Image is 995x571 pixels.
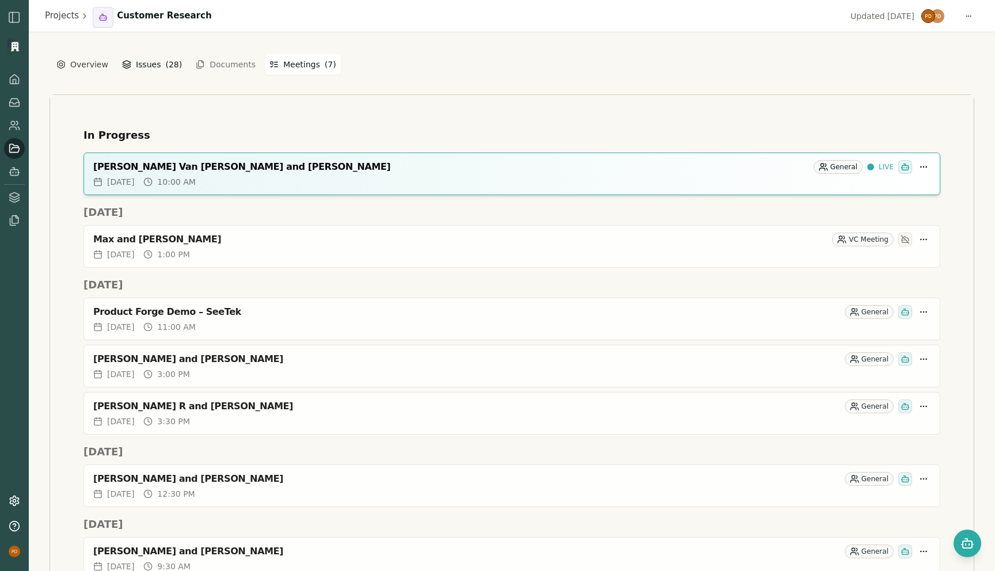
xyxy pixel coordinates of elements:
[93,401,840,412] div: [PERSON_NAME] R and [PERSON_NAME]
[107,416,134,427] span: [DATE]
[917,472,931,486] button: More options
[107,368,134,380] span: [DATE]
[6,38,24,55] img: Organization logo
[845,472,894,486] div: General
[107,176,134,188] span: [DATE]
[898,399,912,413] div: Smith has been invited
[45,9,79,22] a: Projects
[931,9,944,23] img: Product Forge Demo
[107,321,134,333] span: [DATE]
[83,465,940,507] a: [PERSON_NAME] and [PERSON_NAME]General[DATE]12:30 PM
[814,160,863,174] div: General
[879,162,894,172] span: LIVE
[165,59,182,70] span: ( 28 )
[917,545,931,558] button: More options
[83,392,940,435] a: [PERSON_NAME] R and [PERSON_NAME]General[DATE]3:30 PM
[921,9,935,23] img: Product Forge Demo
[832,233,894,246] div: VC Meeting
[157,249,189,260] span: 1:00 PM
[83,345,940,387] a: [PERSON_NAME] and [PERSON_NAME]General[DATE]3:00 PM
[93,353,840,365] div: [PERSON_NAME] and [PERSON_NAME]
[898,545,912,558] div: Smith has been invited
[898,305,912,319] div: Smith has been invited
[917,352,931,366] button: More options
[83,204,940,220] h2: [DATE]
[898,233,912,246] div: Smith has not been invited
[844,8,951,24] button: Updated[DATE]Product Forge DemoProduct Forge Demo
[325,59,336,70] span: ( 7 )
[93,546,840,557] div: [PERSON_NAME] and [PERSON_NAME]
[845,305,894,319] div: General
[917,160,931,174] button: More options
[52,54,113,75] button: Overview
[83,153,940,195] a: [PERSON_NAME] Van [PERSON_NAME] and [PERSON_NAME]GeneralLIVE[DATE]10:00 AM
[917,399,931,413] button: More options
[887,10,914,22] span: [DATE]
[83,277,940,293] h2: [DATE]
[93,234,827,245] div: Max and [PERSON_NAME]
[93,473,840,485] div: [PERSON_NAME] and [PERSON_NAME]
[83,225,940,268] a: Max and [PERSON_NAME]VC Meeting[DATE]1:00 PM
[157,368,189,380] span: 3:00 PM
[845,352,894,366] div: General
[157,488,195,500] span: 12:30 PM
[157,321,195,333] span: 11:00 AM
[93,306,840,318] div: Product Forge Demo – SeeTek
[83,444,940,460] h2: [DATE]
[4,516,25,536] button: Help
[107,249,134,260] span: [DATE]
[83,298,940,340] a: Product Forge Demo – SeeTekGeneral[DATE]11:00 AM
[954,530,981,557] button: Open chat
[7,10,21,24] img: sidebar
[917,305,931,319] button: More options
[157,416,189,427] span: 3:30 PM
[898,472,912,486] div: Smith has been invited
[917,233,931,246] button: More options
[117,9,211,22] h1: Customer Research
[83,516,940,532] h2: [DATE]
[157,176,195,188] span: 10:00 AM
[845,545,894,558] div: General
[898,352,912,366] div: Smith has been invited
[265,54,341,75] button: Meetings
[898,160,912,174] div: Smith has been invited
[9,546,20,557] img: profile
[845,399,894,413] div: General
[117,54,187,75] button: Issues
[107,488,134,500] span: [DATE]
[83,127,940,143] h2: In Progress
[93,161,809,173] div: [PERSON_NAME] Van [PERSON_NAME] and [PERSON_NAME]
[189,55,263,74] button: Documents
[850,10,885,22] span: Updated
